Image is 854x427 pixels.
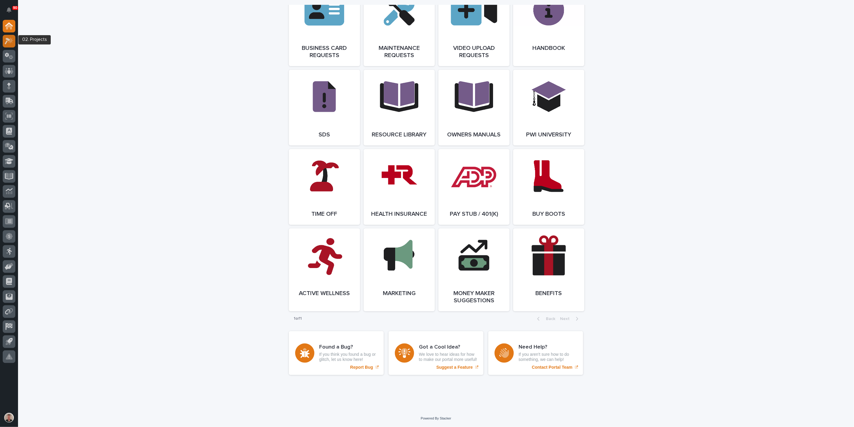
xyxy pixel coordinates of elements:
[289,331,384,375] a: Report Bug
[8,7,15,17] div: Notifications90
[519,344,577,351] h3: Need Help?
[13,6,17,10] p: 90
[419,352,477,362] p: We love to hear ideas for how to make our portal more useful!
[532,365,572,370] p: Contact Portal Team
[319,344,377,351] h3: Found a Bug?
[421,416,451,420] a: Powered By Stacker
[560,317,573,321] span: Next
[350,365,373,370] p: Report Bug
[289,149,360,225] a: Time Off
[438,228,510,311] a: Money Maker Suggestions
[419,344,477,351] h3: Got a Cool Idea?
[532,316,558,322] button: Back
[364,149,435,225] a: Health Insurance
[488,331,583,375] a: Contact Portal Team
[519,352,577,362] p: If you aren't sure how to do something, we can help!
[438,70,510,145] a: Owners Manuals
[513,149,584,225] a: Buy Boots
[3,411,15,424] button: users-avatar
[436,365,473,370] p: Suggest a Feature
[289,70,360,145] a: SDS
[364,228,435,311] a: Marketing
[438,149,510,225] a: Pay Stub / 401(k)
[289,311,307,326] p: 1 of 1
[513,228,584,311] a: Benefits
[513,70,584,145] a: PWI University
[3,4,15,16] button: Notifications
[542,317,555,321] span: Back
[289,228,360,311] a: Active Wellness
[319,352,377,362] p: If you think you found a bug or glitch, let us know here!
[558,316,583,322] button: Next
[389,331,483,375] a: Suggest a Feature
[364,70,435,145] a: Resource Library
